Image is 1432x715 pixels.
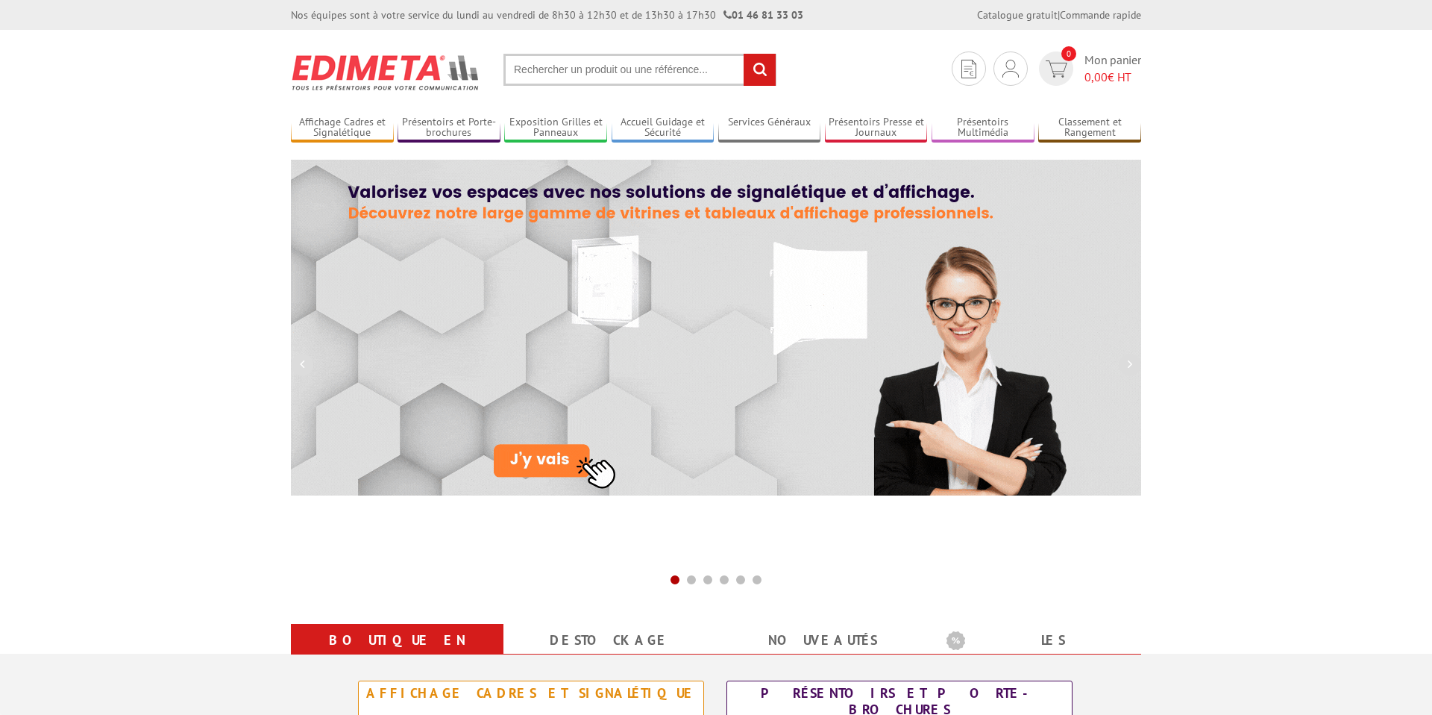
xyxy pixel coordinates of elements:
[734,627,911,654] a: nouveautés
[291,116,394,140] a: Affichage Cadres et Signalétique
[503,54,776,86] input: Rechercher un produit ou une référence...
[291,7,803,22] div: Nos équipes sont à votre service du lundi au vendredi de 8h30 à 12h30 et de 13h30 à 17h30
[1084,51,1141,86] span: Mon panier
[362,685,700,702] div: Affichage Cadres et Signalétique
[825,116,928,140] a: Présentoirs Presse et Journaux
[932,116,1034,140] a: Présentoirs Multimédia
[521,627,698,654] a: Destockage
[977,8,1058,22] a: Catalogue gratuit
[1084,69,1141,86] span: € HT
[398,116,500,140] a: Présentoirs et Porte-brochures
[1084,69,1108,84] span: 0,00
[744,54,776,86] input: rechercher
[946,627,1133,657] b: Les promotions
[1060,8,1141,22] a: Commande rapide
[291,45,481,100] img: Présentoir, panneau, stand - Edimeta - PLV, affichage, mobilier bureau, entreprise
[1061,46,1076,61] span: 0
[723,8,803,22] strong: 01 46 81 33 03
[1038,116,1141,140] a: Classement et Rangement
[612,116,715,140] a: Accueil Guidage et Sécurité
[1002,60,1019,78] img: devis rapide
[1035,51,1141,86] a: devis rapide 0 Mon panier 0,00€ HT
[309,627,486,681] a: Boutique en ligne
[718,116,821,140] a: Services Généraux
[977,7,1141,22] div: |
[1046,60,1067,78] img: devis rapide
[961,60,976,78] img: devis rapide
[504,116,607,140] a: Exposition Grilles et Panneaux
[946,627,1123,681] a: Les promotions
